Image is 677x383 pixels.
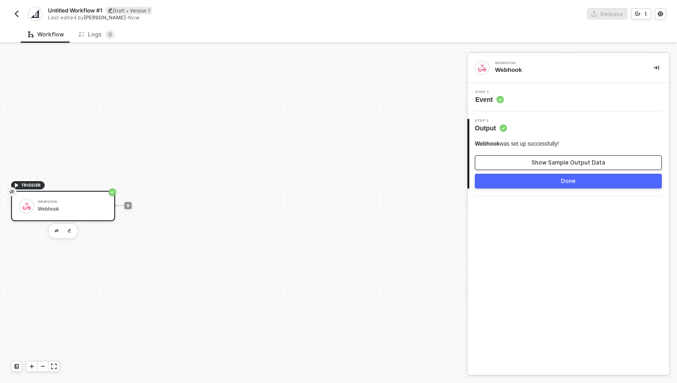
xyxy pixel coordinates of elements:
[51,364,57,369] span: icon-expand
[631,8,651,19] button: 1
[38,200,107,204] div: Webhook
[475,119,507,123] span: Step 2
[29,364,35,369] span: icon-play
[28,31,64,38] div: Workflow
[84,14,126,21] span: [PERSON_NAME]
[495,61,633,65] div: Webhook
[108,8,113,13] span: icon-edit
[475,141,500,147] span: Webhook
[106,7,152,14] div: Draft • Version 1
[495,66,639,74] div: Webhook
[475,174,662,189] button: Done
[105,30,115,39] sup: 0
[125,203,131,208] span: icon-play
[475,95,504,104] span: Event
[13,10,20,18] img: back
[9,188,15,195] span: eye-invisible
[654,65,659,71] span: icon-collapse-right
[51,225,62,236] button: edit-cred
[11,8,22,19] button: back
[644,10,647,18] div: 1
[635,11,641,17] span: icon-versioning
[21,182,41,189] span: TRIGGER
[658,11,663,17] span: icon-settings
[79,30,115,39] div: Logs
[38,206,107,212] div: Webhook
[109,189,116,196] span: icon-success-page
[531,159,605,166] div: Show Sample Output Data
[467,90,669,104] div: Step 1Event
[475,155,662,170] button: Show Sample Output Data
[478,64,486,72] img: integration-icon
[40,364,46,369] span: icon-minus
[475,124,507,133] span: Output
[23,202,31,210] img: icon
[14,183,19,188] span: icon-play
[475,140,559,148] div: was set up successfully!
[561,177,576,185] div: Done
[68,229,71,233] img: edit-cred
[48,14,338,21] div: Last edited by - Now
[48,6,102,14] span: Untitled Workflow #1
[587,8,627,19] button: Release
[64,225,75,236] button: edit-cred
[475,90,504,94] span: Step 1
[31,10,39,18] img: integration-icon
[467,119,669,189] div: Step 2Output Webhookwas set up successfully!Show Sample Output DataDone
[55,229,58,232] img: edit-cred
